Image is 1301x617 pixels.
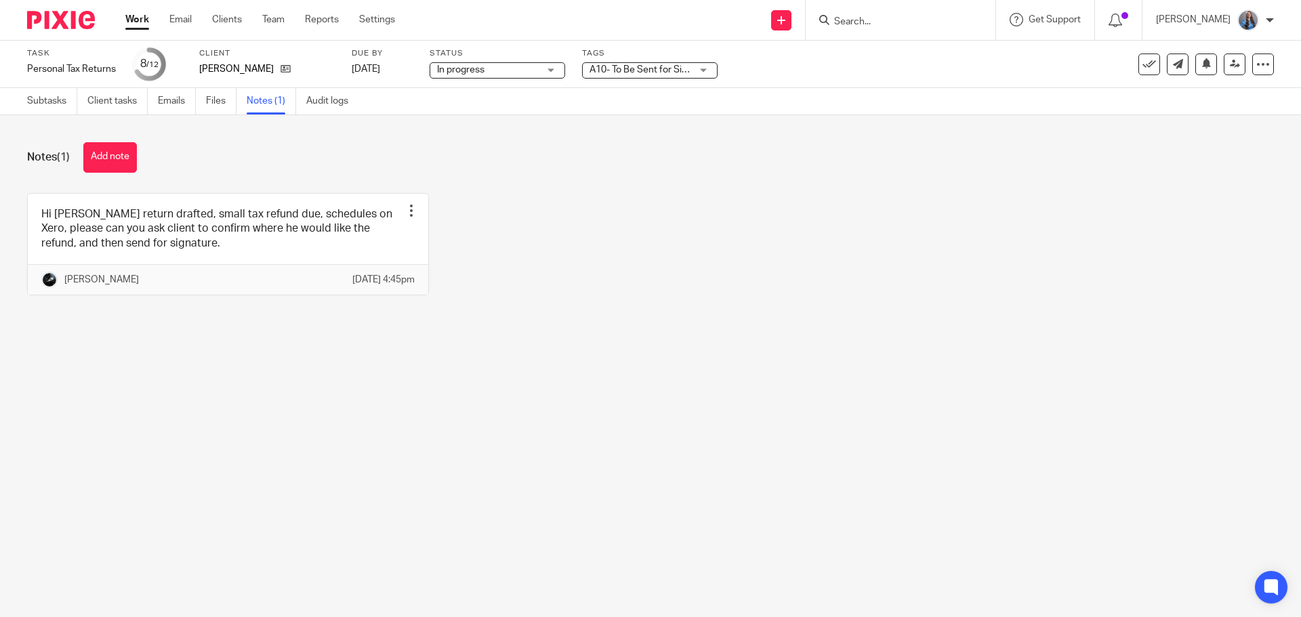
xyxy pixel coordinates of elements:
a: Subtasks [27,88,77,114]
small: /12 [146,61,159,68]
span: Get Support [1029,15,1081,24]
span: In progress [437,65,484,75]
a: Settings [359,13,395,26]
a: Work [125,13,149,26]
a: Emails [158,88,196,114]
img: 1000002122.jpg [41,272,58,288]
a: Team [262,13,285,26]
a: Clients [212,13,242,26]
p: [PERSON_NAME] [199,62,274,76]
a: Notes (1) [247,88,296,114]
label: Task [27,48,116,59]
span: A10- To Be Sent for Signature [590,65,715,75]
p: [PERSON_NAME] [64,273,139,286]
span: (1) [57,152,70,163]
p: [DATE] 4:45pm [352,273,415,286]
a: Audit logs [306,88,358,114]
label: Client [199,48,335,59]
div: Personal Tax Returns [27,62,116,76]
img: Pixie [27,11,95,29]
span: [DATE] [352,64,380,74]
div: 8 [140,56,159,72]
a: Client tasks [87,88,148,114]
h1: Notes [27,150,70,165]
a: Reports [305,13,339,26]
button: Add note [83,142,137,173]
label: Status [430,48,565,59]
a: Email [169,13,192,26]
img: Amanda-scaled.jpg [1237,9,1259,31]
label: Tags [582,48,718,59]
a: Files [206,88,236,114]
p: [PERSON_NAME] [1156,13,1231,26]
input: Search [833,16,955,28]
label: Due by [352,48,413,59]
